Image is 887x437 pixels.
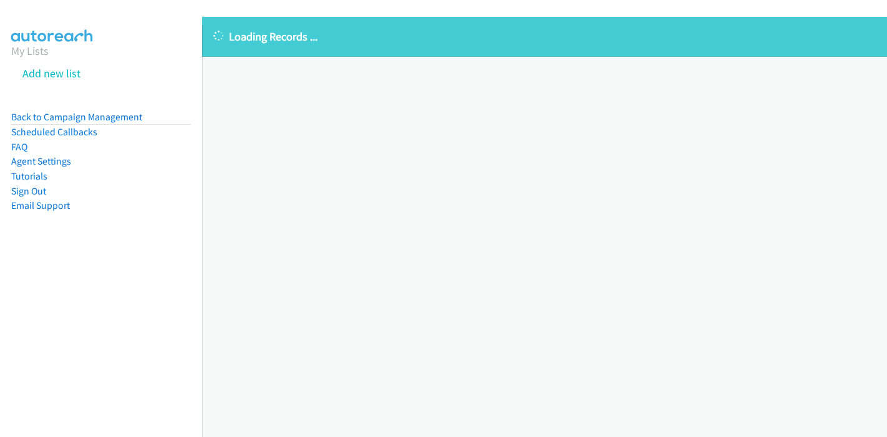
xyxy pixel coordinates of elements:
[11,155,71,167] a: Agent Settings
[213,28,876,45] p: Loading Records ...
[22,66,80,80] a: Add new list
[11,185,46,197] a: Sign Out
[11,170,47,182] a: Tutorials
[11,44,49,58] a: My Lists
[11,141,27,153] a: FAQ
[11,111,142,123] a: Back to Campaign Management
[11,126,97,138] a: Scheduled Callbacks
[11,199,70,211] a: Email Support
